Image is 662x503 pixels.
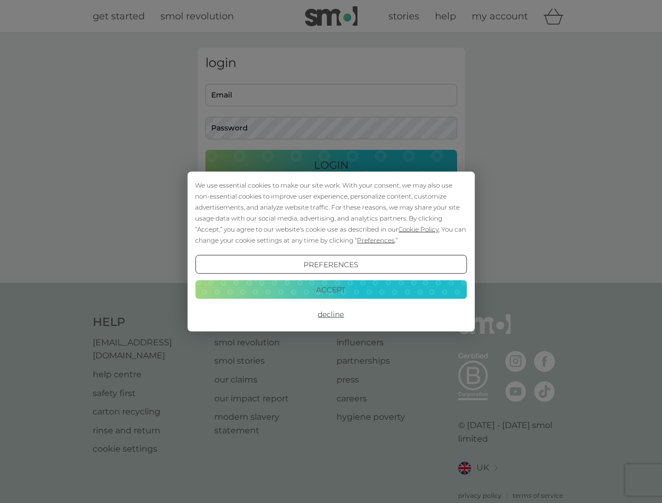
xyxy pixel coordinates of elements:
[187,172,474,332] div: Cookie Consent Prompt
[398,225,439,233] span: Cookie Policy
[195,180,466,246] div: We use essential cookies to make our site work. With your consent, we may also use non-essential ...
[195,280,466,299] button: Accept
[195,255,466,274] button: Preferences
[195,305,466,324] button: Decline
[357,236,395,244] span: Preferences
